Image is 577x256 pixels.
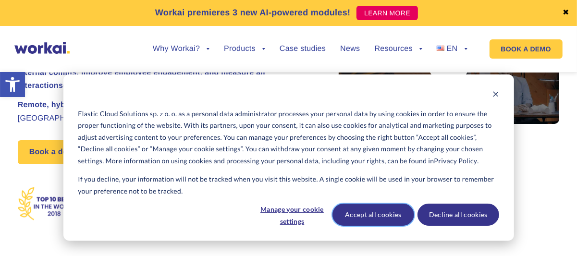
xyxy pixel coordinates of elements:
h2: – great digital employee experience happens in [GEOGRAPHIC_DATA]. [18,98,316,124]
a: Privacy Policy [434,155,478,167]
a: Resources [375,45,422,53]
div: Cookie banner [63,74,514,241]
a: Why Workai? [153,45,209,53]
a: Case studies [280,45,326,53]
a: LEARN MORE [356,6,418,20]
strong: Remote, hybrid, or onsite [18,101,114,109]
button: Manage your cookie settings [255,204,329,226]
button: Dismiss cookie banner [492,89,499,101]
a: Book a demo [18,140,91,164]
span: EN [447,45,458,53]
h2: Workai is one unified communication platform that helps you conduct – with no IT skills needed. [18,53,316,93]
button: Decline all cookies [417,204,499,226]
a: Products [224,45,265,53]
a: BOOK A DEMO [490,39,563,59]
p: Workai premieres 3 new AI-powered modules! [155,6,351,19]
p: Elastic Cloud Solutions sp. z o. o. as a personal data administrator processes your personal data... [78,108,499,167]
a: ✖ [563,9,569,17]
p: If you decline, your information will not be tracked when you visit this website. A single cookie... [78,173,499,197]
a: News [340,45,360,53]
button: Accept all cookies [332,204,414,226]
strong: personalized internal comms, improve employee engagement, and measure all interactions [18,56,311,90]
